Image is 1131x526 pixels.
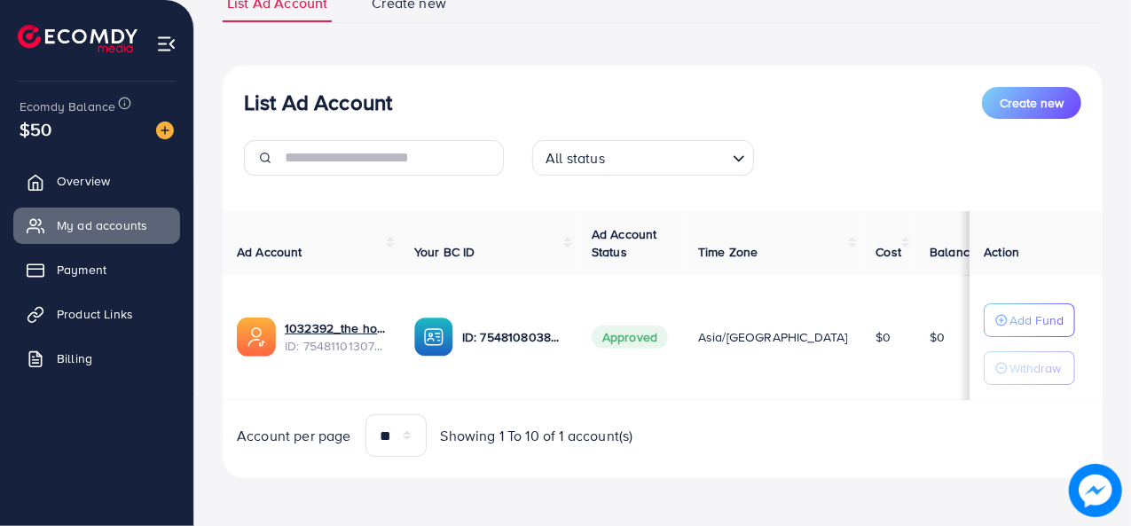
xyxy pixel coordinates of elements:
button: Withdraw [984,351,1075,385]
a: My ad accounts [13,208,180,243]
div: Search for option [532,140,754,176]
p: Add Fund [1009,310,1064,331]
img: menu [156,34,177,54]
span: Account per page [237,426,351,446]
span: All status [542,145,609,171]
span: $0 [876,328,891,346]
a: Overview [13,163,180,199]
img: image [156,122,174,139]
span: Overview [57,172,110,190]
a: Product Links [13,296,180,332]
img: image [1069,464,1121,516]
input: Search for option [610,142,726,171]
span: Balance [930,243,977,261]
p: ID: 7548108038364921857 [462,326,563,348]
button: Add Fund [984,303,1075,337]
span: Asia/[GEOGRAPHIC_DATA] [698,328,848,346]
span: Approved [592,326,668,349]
span: Ad Account Status [592,225,657,261]
img: ic-ads-acc.e4c84228.svg [237,318,276,357]
div: <span class='underline'>1032392_the house of wall_1757431398893</span></br>7548110130781683728 [285,319,386,356]
span: $0 [930,328,945,346]
span: Billing [57,349,92,367]
span: Create new [1000,94,1064,112]
span: ID: 7548110130781683728 [285,337,386,355]
img: logo [18,25,137,52]
span: Cost [876,243,902,261]
a: Payment [13,252,180,287]
a: 1032392_the house of wall_1757431398893 [285,319,386,337]
img: ic-ba-acc.ded83a64.svg [414,318,453,357]
span: $50 [20,116,51,142]
h3: List Ad Account [244,90,392,115]
span: Showing 1 To 10 of 1 account(s) [441,426,633,446]
a: Billing [13,341,180,376]
p: Withdraw [1009,357,1061,379]
span: My ad accounts [57,216,147,234]
span: Ad Account [237,243,302,261]
span: Payment [57,261,106,279]
span: Ecomdy Balance [20,98,115,115]
span: Product Links [57,305,133,323]
span: Time Zone [698,243,758,261]
span: Action [984,243,1019,261]
button: Create new [982,87,1081,119]
span: Your BC ID [414,243,475,261]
